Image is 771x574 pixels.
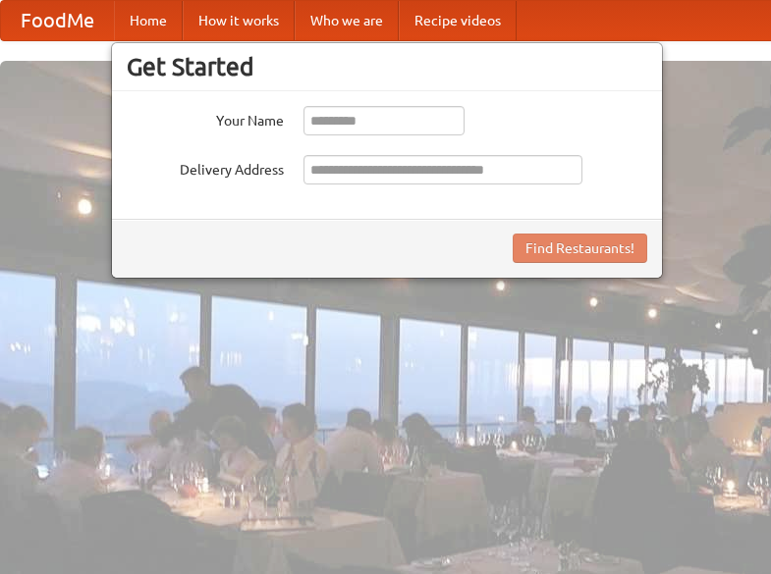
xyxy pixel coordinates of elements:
[1,1,114,40] a: FoodMe
[127,155,284,180] label: Delivery Address
[127,52,647,81] h3: Get Started
[183,1,295,40] a: How it works
[127,106,284,130] label: Your Name
[399,1,517,40] a: Recipe videos
[114,1,183,40] a: Home
[295,1,399,40] a: Who we are
[513,234,647,263] button: Find Restaurants!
